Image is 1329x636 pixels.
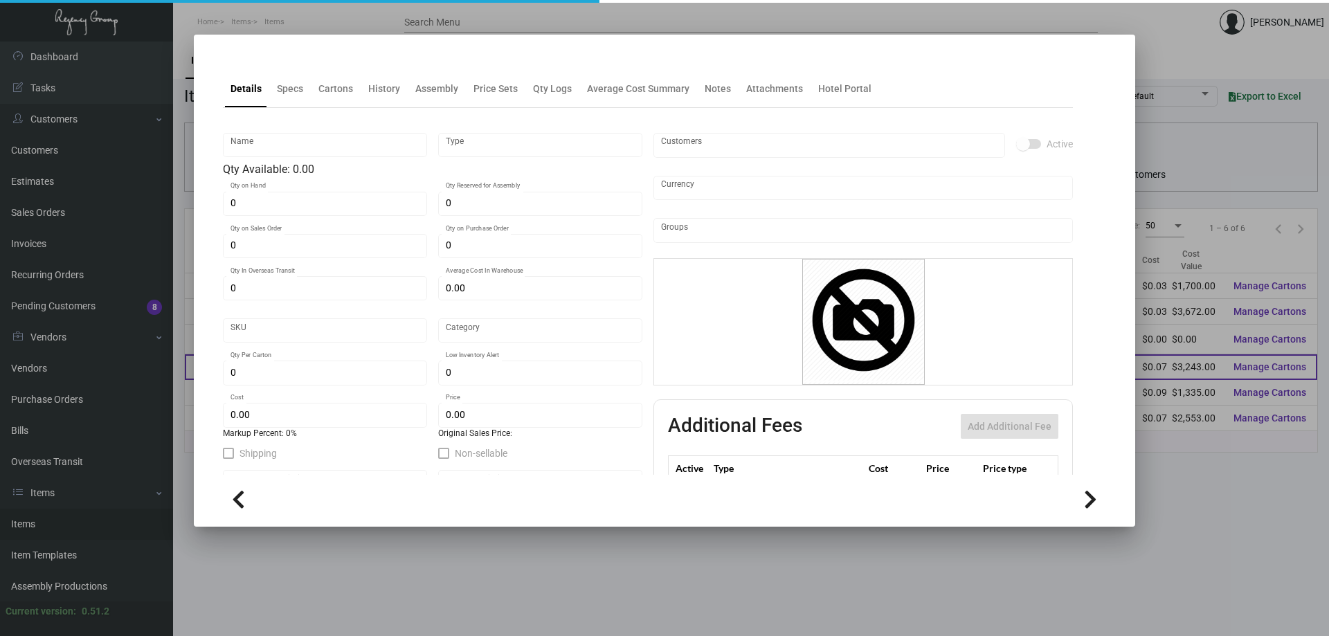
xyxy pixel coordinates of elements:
div: Notes [705,82,731,96]
th: Price [923,456,979,480]
div: Assembly [415,82,458,96]
button: Add Additional Fee [961,414,1058,439]
th: Price type [979,456,1042,480]
div: Qty Available: 0.00 [223,161,642,178]
div: Cartons [318,82,353,96]
span: Add Additional Fee [968,421,1051,432]
th: Active [669,456,711,480]
div: Attachments [746,82,803,96]
span: Active [1047,136,1073,152]
div: Current version: [6,604,76,619]
span: Shipping [239,445,277,462]
div: Hotel Portal [818,82,871,96]
span: Non-sellable [455,445,507,462]
div: History [368,82,400,96]
input: Add new.. [661,225,1066,236]
div: 0.51.2 [82,604,109,619]
th: Cost [865,456,922,480]
div: Qty Logs [533,82,572,96]
th: Type [710,456,865,480]
div: Details [230,82,262,96]
div: Specs [277,82,303,96]
div: Average Cost Summary [587,82,689,96]
div: Price Sets [473,82,518,96]
h2: Additional Fees [668,414,802,439]
input: Add new.. [661,140,998,151]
